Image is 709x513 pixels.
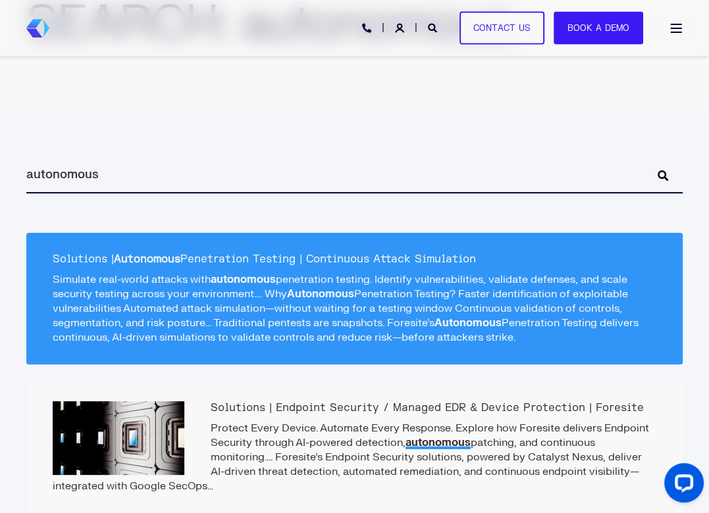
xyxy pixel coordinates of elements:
a: Back to Home [26,19,49,37]
a: Login [395,22,407,33]
span: Autonomous [287,287,354,301]
a: Contact Us [460,11,544,45]
input: Search [26,157,683,193]
span: autonomous [406,436,471,449]
a: Open Search [428,22,440,33]
a: Solutions |AutonomousPenetration Testing | Continuous Attack Simulation Simulate real-world attac... [26,233,683,364]
h2: Solutions | Endpoint Security / Managed EDR & Device Protection | Foresite [53,401,656,414]
span: Autonomous [114,253,180,266]
span: Autonomous [434,316,502,330]
a: Solutions | Endpoint Security / Managed EDR & Device Protection | Foresite Protect Every Device. ... [26,381,683,513]
h2: Solutions | Penetration Testing | Continuous Attack Simulation [53,253,656,266]
a: Book a Demo [554,11,643,45]
a: Open Burger Menu [663,17,689,39]
button: Perform Search [655,168,671,183]
p: Simulate real-world attacks with penetration testing. Identify vulnerabilities, validate defenses... [53,272,656,345]
iframe: LiveChat chat widget [654,458,709,513]
span: autonomous [211,273,276,286]
img: Foresite brand mark, a hexagon shape of blues with a directional arrow to the right hand side [26,19,49,37]
p: Protect Every Device. Automate Every Response. Explore how Foresite delivers Endpoint Security th... [53,421,656,493]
